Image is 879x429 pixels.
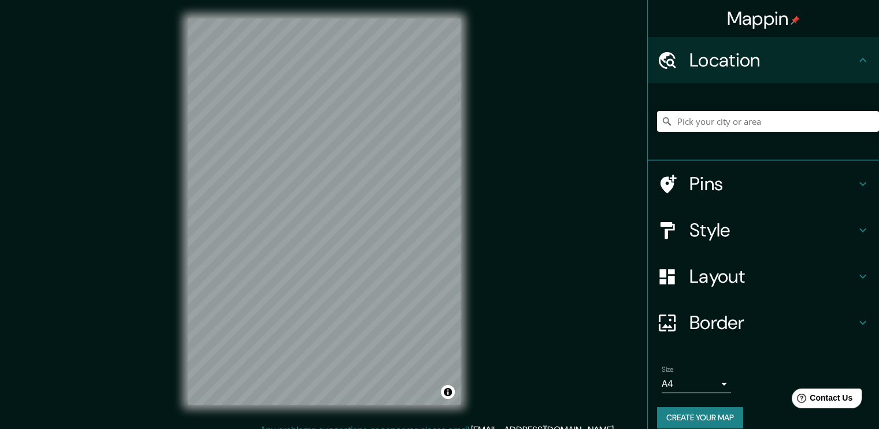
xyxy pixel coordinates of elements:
button: Create your map [657,407,743,428]
h4: Style [689,219,856,242]
div: Location [648,37,879,83]
h4: Location [689,49,856,72]
canvas: Map [188,19,461,405]
button: Toggle attribution [441,385,455,399]
h4: Pins [689,172,856,195]
div: Style [648,207,879,253]
div: Layout [648,253,879,299]
div: Pins [648,161,879,207]
div: Border [648,299,879,346]
h4: Mappin [727,7,800,30]
label: Size [662,365,674,375]
div: A4 [662,375,731,393]
img: pin-icon.png [791,16,800,25]
h4: Layout [689,265,856,288]
iframe: Help widget launcher [776,384,866,416]
h4: Border [689,311,856,334]
input: Pick your city or area [657,111,879,132]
